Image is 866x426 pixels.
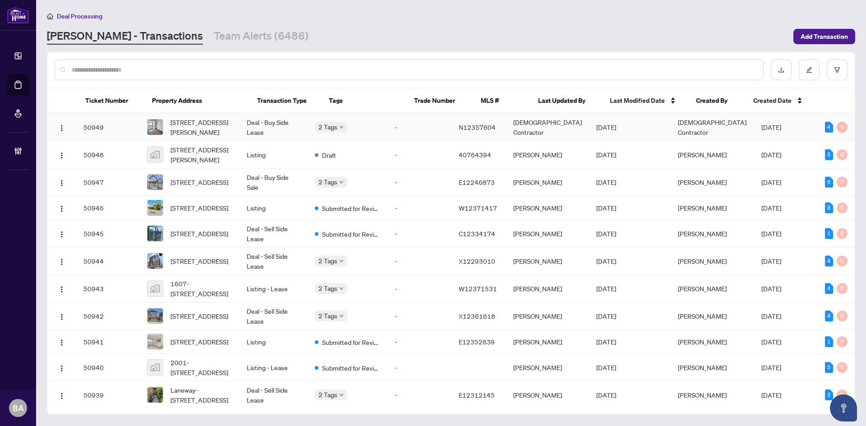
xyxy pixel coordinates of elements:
[596,284,616,293] span: [DATE]
[240,220,308,247] td: Deal - Sell Side Lease
[801,29,848,44] span: Add Transaction
[834,67,840,73] span: filter
[76,330,140,354] td: 50941
[170,357,232,377] span: 2001-[STREET_ADDRESS]
[240,381,308,409] td: Deal - Sell Side Lease
[678,151,727,159] span: [PERSON_NAME]
[240,141,308,169] td: Listing
[596,123,616,131] span: [DATE]
[147,360,163,375] img: thumbnail-img
[170,279,232,298] span: 1607-[STREET_ADDRESS]
[55,175,69,189] button: Logo
[318,122,337,132] span: 2 Tags
[459,204,497,212] span: W12371417
[339,259,344,263] span: down
[7,7,29,23] img: logo
[837,283,848,294] div: 0
[318,177,337,187] span: 2 Tags
[240,330,308,354] td: Listing
[55,360,69,375] button: Logo
[825,228,833,239] div: 1
[339,286,344,291] span: down
[76,275,140,302] td: 50943
[58,124,65,132] img: Logo
[214,28,309,45] a: Team Alerts (6486)
[58,286,65,293] img: Logo
[76,354,140,381] td: 50940
[825,336,833,347] div: 1
[339,180,344,184] span: down
[806,67,812,73] span: edit
[76,381,140,409] td: 50939
[76,169,140,196] td: 50947
[678,312,727,320] span: [PERSON_NAME]
[678,229,727,238] span: [PERSON_NAME]
[506,169,590,196] td: [PERSON_NAME]
[322,337,381,347] span: Submitted for Review
[596,257,616,265] span: [DATE]
[825,149,833,160] div: 5
[761,229,781,238] span: [DATE]
[170,177,228,187] span: [STREET_ADDRESS]
[474,88,531,114] th: MLS #
[459,284,497,293] span: W12371531
[55,226,69,241] button: Logo
[240,114,308,141] td: Deal - Buy Side Lease
[170,256,228,266] span: [STREET_ADDRESS]
[240,247,308,275] td: Deal - Sell Side Lease
[318,256,337,266] span: 2 Tags
[746,88,813,114] th: Created Date
[388,196,451,220] td: -
[58,152,65,159] img: Logo
[459,257,495,265] span: X12293010
[58,179,65,187] img: Logo
[147,387,163,403] img: thumbnail-img
[55,388,69,402] button: Logo
[459,312,495,320] span: X12361618
[58,231,65,238] img: Logo
[55,309,69,323] button: Logo
[55,201,69,215] button: Logo
[147,253,163,269] img: thumbnail-img
[170,203,228,213] span: [STREET_ADDRESS]
[55,120,69,134] button: Logo
[170,145,232,165] span: [STREET_ADDRESS][PERSON_NAME]
[825,256,833,266] div: 4
[771,60,792,80] button: download
[603,88,689,114] th: Last Modified Date
[76,302,140,330] td: 50942
[58,339,65,346] img: Logo
[76,114,140,141] td: 50949
[678,391,727,399] span: [PERSON_NAME]
[339,125,344,129] span: down
[76,196,140,220] td: 50946
[147,308,163,324] img: thumbnail-img
[459,178,495,186] span: E12246873
[506,196,590,220] td: [PERSON_NAME]
[339,393,344,397] span: down
[318,283,337,293] span: 2 Tags
[240,169,308,196] td: Deal - Buy Side Sale
[506,381,590,409] td: [PERSON_NAME]
[58,258,65,266] img: Logo
[459,123,496,131] span: N12357604
[596,391,616,399] span: [DATE]
[793,29,855,44] button: Add Transaction
[761,284,781,293] span: [DATE]
[76,220,140,247] td: 50945
[58,392,65,399] img: Logo
[678,338,727,346] span: [PERSON_NAME]
[827,60,848,80] button: filter
[388,381,451,409] td: -
[388,141,451,169] td: -
[825,389,833,400] div: 2
[506,114,590,141] td: [DEMOGRAPHIC_DATA] Contractor
[596,338,616,346] span: [DATE]
[596,229,616,238] span: [DATE]
[388,330,451,354] td: -
[761,204,781,212] span: [DATE]
[388,220,451,247] td: -
[761,257,781,265] span: [DATE]
[799,60,820,80] button: edit
[58,205,65,212] img: Logo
